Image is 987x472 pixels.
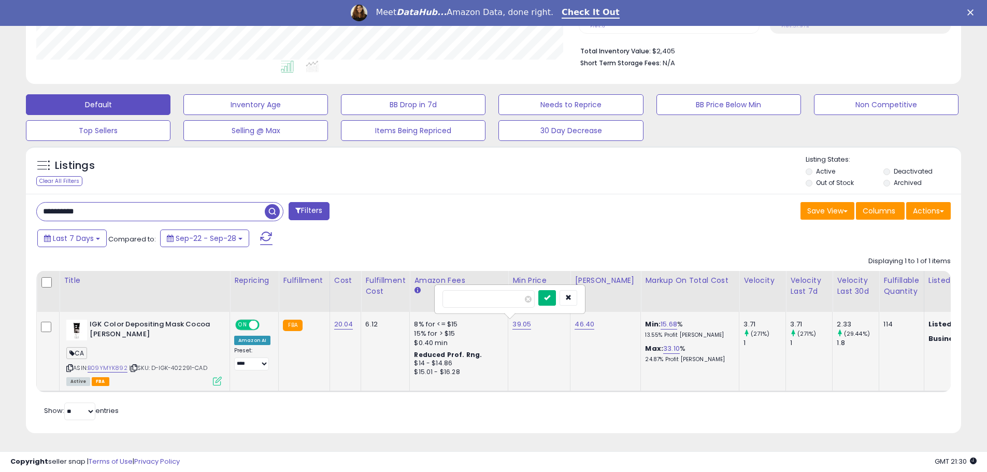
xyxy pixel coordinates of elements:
label: Active [816,167,835,176]
div: Min Price [512,275,566,286]
span: Columns [863,206,895,216]
button: Needs to Reprice [498,94,643,115]
span: Show: entries [44,406,119,416]
button: Inventory Age [183,94,328,115]
span: 2025-10-6 21:30 GMT [935,456,977,466]
b: Total Inventory Value: [580,47,651,55]
div: $0.40 min [414,338,500,348]
b: Listed Price: [928,319,976,329]
div: Meet Amazon Data, done right. [376,7,553,18]
div: 3.71 [743,320,785,329]
div: [PERSON_NAME] [575,275,636,286]
small: Amazon Fees. [414,286,420,295]
h5: Listings [55,159,95,173]
b: Business Price: [928,334,985,344]
b: Reduced Prof. Rng. [414,350,482,359]
a: 20.04 [334,319,353,330]
b: Short Term Storage Fees: [580,59,661,67]
div: Displaying 1 to 1 of 1 items [868,256,951,266]
div: $14 - $14.86 [414,359,500,368]
small: Prev: 57.97% [781,23,809,29]
div: seller snap | | [10,457,180,467]
div: Markup on Total Cost [645,275,735,286]
button: Filters [289,202,329,220]
a: 33.10 [663,344,680,354]
div: Repricing [234,275,274,286]
span: Last 7 Days [53,233,94,244]
small: (271%) [797,330,817,338]
span: CA [66,347,87,359]
b: IGK Color Depositing Mask Cocoa [PERSON_NAME] [90,320,216,341]
label: Archived [894,178,922,187]
button: Selling @ Max [183,120,328,141]
div: 6.12 [365,320,402,329]
a: 46.40 [575,319,594,330]
button: Last 7 Days [37,230,107,247]
b: Max: [645,344,663,353]
span: Compared to: [108,234,156,244]
a: B09YMYK892 [88,364,127,373]
button: 30 Day Decrease [498,120,643,141]
button: Items Being Repriced [341,120,485,141]
a: 39.05 [512,319,531,330]
small: (271%) [751,330,770,338]
div: 2.33 [837,320,879,329]
a: Check It Out [562,7,620,19]
th: The percentage added to the cost of goods (COGS) that forms the calculator for Min & Max prices. [641,271,739,312]
p: Listing States: [806,155,961,165]
div: Amazon AI [234,336,270,345]
div: % [645,320,731,339]
small: (29.44%) [844,330,870,338]
img: Profile image for Georgie [351,5,367,21]
button: Default [26,94,170,115]
button: Actions [906,202,951,220]
a: Terms of Use [89,456,133,466]
div: Fulfillment Cost [365,275,405,297]
div: Fulfillable Quantity [883,275,919,297]
small: FBA [283,320,302,331]
i: DataHub... [396,7,447,17]
div: Close [967,9,978,16]
div: 1.8 [837,338,879,348]
label: Deactivated [894,167,933,176]
img: 31miagsUBJL._SL40_.jpg [66,320,87,340]
span: OFF [258,321,275,330]
div: $15.01 - $16.28 [414,368,500,377]
button: Non Competitive [814,94,959,115]
a: Privacy Policy [134,456,180,466]
span: All listings currently available for purchase on Amazon [66,377,90,386]
p: 24.87% Profit [PERSON_NAME] [645,356,731,363]
div: Fulfillment [283,275,325,286]
div: Preset: [234,347,270,370]
div: ASIN: [66,320,222,384]
p: 13.55% Profit [PERSON_NAME] [645,332,731,339]
label: Out of Stock [816,178,854,187]
button: Sep-22 - Sep-28 [160,230,249,247]
div: 1 [743,338,785,348]
span: ON [236,321,249,330]
div: Velocity Last 30d [837,275,875,297]
b: Min: [645,319,661,329]
button: Save View [800,202,854,220]
li: $2,405 [580,44,943,56]
div: 8% for <= $15 [414,320,500,329]
a: 15.68 [661,319,677,330]
button: BB Price Below Min [656,94,801,115]
div: Amazon Fees [414,275,504,286]
div: Clear All Filters [36,176,82,186]
div: % [645,344,731,363]
button: Top Sellers [26,120,170,141]
small: Prev: 6 [590,23,605,29]
span: | SKU: D-IGK-402291-CAD [129,364,207,372]
span: FBA [92,377,109,386]
div: Velocity Last 7d [790,275,828,297]
button: BB Drop in 7d [341,94,485,115]
button: Columns [856,202,905,220]
span: N/A [663,58,675,68]
div: 1 [790,338,832,348]
div: 3.71 [790,320,832,329]
div: 114 [883,320,916,329]
div: Cost [334,275,357,286]
div: 15% for > $15 [414,329,500,338]
strong: Copyright [10,456,48,466]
